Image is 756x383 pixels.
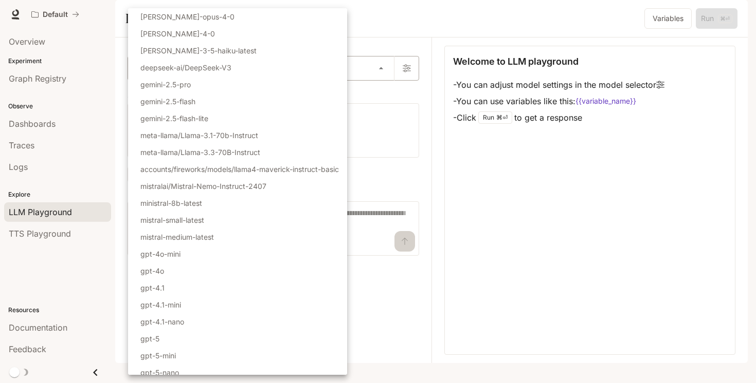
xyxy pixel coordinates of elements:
[140,198,202,208] p: ministral-8b-latest
[140,265,164,276] p: gpt-4o
[140,130,258,141] p: meta-llama/Llama-3.1-70b-Instruct
[140,333,159,344] p: gpt-5
[140,45,257,56] p: [PERSON_NAME]-3-5-haiku-latest
[140,11,235,22] p: [PERSON_NAME]-opus-4-0
[140,147,260,158] p: meta-llama/Llama-3.3-70B-Instruct
[140,248,181,259] p: gpt-4o-mini
[140,367,179,378] p: gpt-5-nano
[140,96,195,107] p: gemini-2.5-flash
[140,164,339,175] p: accounts/fireworks/models/llama4-maverick-instruct-basic
[140,113,208,124] p: gemini-2.5-flash-lite
[140,79,191,90] p: gemini-2.5-pro
[140,350,176,361] p: gpt-5-mini
[140,181,266,191] p: mistralai/Mistral-Nemo-Instruct-2407
[140,28,215,39] p: [PERSON_NAME]-4-0
[140,316,184,327] p: gpt-4.1-nano
[140,299,181,310] p: gpt-4.1-mini
[140,215,204,225] p: mistral-small-latest
[140,62,231,73] p: deepseek-ai/DeepSeek-V3
[140,232,214,242] p: mistral-medium-latest
[140,282,165,293] p: gpt-4.1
